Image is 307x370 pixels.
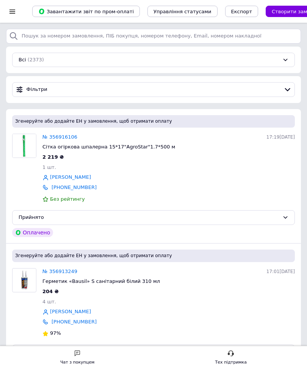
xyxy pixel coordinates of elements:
[215,359,247,366] div: Тех підтримка
[42,269,77,274] a: № 356913249
[147,6,218,17] button: Управління статусами
[50,308,91,315] a: [PERSON_NAME]
[52,184,97,190] a: [PHONE_NUMBER]
[27,86,281,93] span: Фільтри
[50,196,85,202] span: Без рейтингу
[50,330,61,336] span: 97%
[15,118,292,125] span: Згенеруйте або додайте ЕН у замовлення, щоб отримати оплату
[60,359,94,366] div: Чат з покупцем
[32,6,140,17] button: Завантажити звіт по пром-оплаті
[12,134,36,158] a: Фото товару
[42,154,64,160] span: 2 219 ₴
[231,9,252,14] span: Експорт
[6,29,301,44] input: Пошук за номером замовлення, ПІБ покупця, номером телефону, Email, номером накладної
[19,214,279,222] div: Прийнято
[52,319,97,325] a: [PHONE_NUMBER]
[42,134,77,140] a: № 356916106
[12,268,36,292] a: Фото товару
[225,6,258,17] button: Експорт
[13,134,36,158] img: Фото товару
[153,9,211,14] span: Управління статусами
[15,253,292,259] span: Згенеруйте або додайте ЕН у замовлення, щоб отримати оплату
[17,269,31,292] img: Фото товару
[42,299,56,304] span: 4 шт.
[266,269,295,274] span: 17:01[DATE]
[50,174,91,181] a: [PERSON_NAME]
[266,134,295,140] span: 17:19[DATE]
[42,164,56,170] span: 1 шт.
[42,144,175,150] span: Сітка огіркова шпалерна 15*17"AgroStar"1.7*500 м
[42,278,160,284] span: Герметик «Bausil» S санітарний білий 310 мл
[42,289,59,294] span: 204 ₴
[38,8,134,15] span: Завантажити звіт по пром-оплаті
[12,228,53,237] div: Оплачено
